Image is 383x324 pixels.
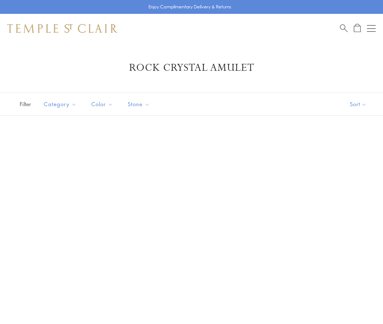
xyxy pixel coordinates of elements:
[340,24,348,33] a: Search
[88,100,119,109] span: Color
[38,96,82,112] button: Category
[86,96,119,112] button: Color
[18,61,365,74] h1: Rock Crystal Amulet
[122,96,155,112] button: Stone
[40,100,82,109] span: Category
[148,3,231,11] p: Enjoy Complimentary Delivery & Returns
[367,24,376,33] button: Open navigation
[124,100,155,109] span: Stone
[7,24,117,33] img: Temple St. Clair
[354,24,361,33] a: Open Shopping Bag
[333,93,383,115] button: Show sort by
